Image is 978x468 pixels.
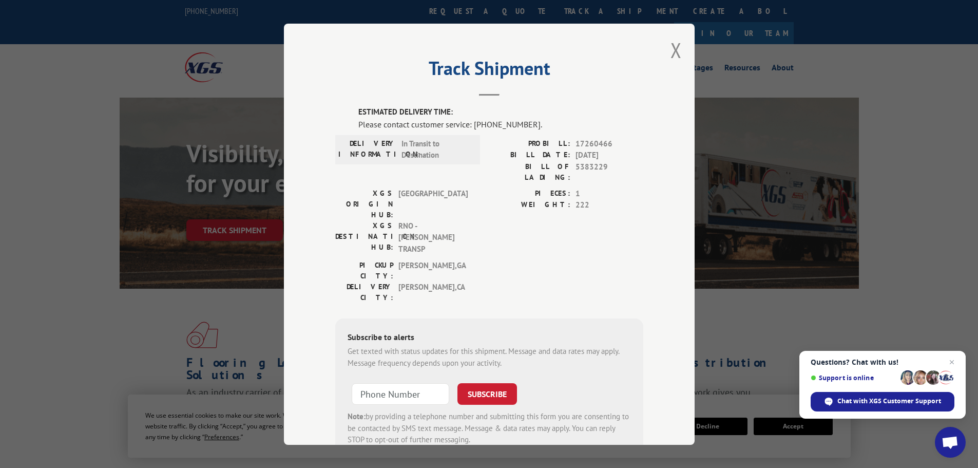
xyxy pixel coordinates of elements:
div: Get texted with status updates for this shipment. Message and data rates may apply. Message frequ... [348,346,631,369]
label: PIECES: [489,188,570,199]
span: [PERSON_NAME] , GA [398,260,468,282]
span: 1 [576,188,643,199]
label: PICKUP CITY: [335,260,393,282]
label: BILL DATE: [489,149,570,161]
button: SUBSCRIBE [457,383,517,405]
label: XGS ORIGIN HUB: [335,188,393,220]
span: In Transit to Destination [401,138,471,161]
span: Support is online [811,374,897,382]
span: [PERSON_NAME] , CA [398,282,468,303]
span: Close chat [946,356,958,368]
h2: Track Shipment [335,61,643,81]
span: 17260466 [576,138,643,149]
label: WEIGHT: [489,199,570,211]
div: Please contact customer service: [PHONE_NUMBER]. [358,118,643,130]
label: BILL OF LADING: [489,161,570,182]
span: Chat with XGS Customer Support [837,397,941,406]
span: Questions? Chat with us! [811,358,954,366]
span: [GEOGRAPHIC_DATA] [398,188,468,220]
label: PROBILL: [489,138,570,149]
label: XGS DESTINATION HUB: [335,220,393,255]
label: DELIVERY CITY: [335,282,393,303]
div: Chat with XGS Customer Support [811,392,954,411]
div: Subscribe to alerts [348,331,631,346]
div: Open chat [935,427,966,458]
strong: Note: [348,411,366,421]
div: by providing a telephone number and submitting this form you are consenting to be contacted by SM... [348,411,631,446]
span: [DATE] [576,149,643,161]
label: DELIVERY INFORMATION: [338,138,396,161]
button: Close modal [670,36,682,64]
span: RNO - [PERSON_NAME] TRANSP [398,220,468,255]
span: 5383229 [576,161,643,182]
span: 222 [576,199,643,211]
input: Phone Number [352,383,449,405]
label: ESTIMATED DELIVERY TIME: [358,106,643,118]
